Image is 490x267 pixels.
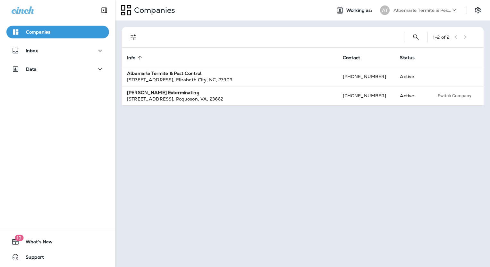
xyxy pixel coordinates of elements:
[338,86,395,105] td: [PHONE_NUMBER]
[400,55,423,61] span: Status
[127,55,144,61] span: Info
[127,90,199,95] strong: [PERSON_NAME] Exterminating
[410,31,422,44] button: Search Companies
[6,251,109,263] button: Support
[131,5,175,15] p: Companies
[127,96,333,102] div: [STREET_ADDRESS] , Poquoson , VA , 23662
[15,235,23,241] span: 19
[438,93,471,98] span: Switch Company
[343,55,360,61] span: Contact
[472,4,484,16] button: Settings
[19,239,53,247] span: What's New
[346,8,374,13] span: Working as:
[6,235,109,248] button: 19What's New
[127,55,136,61] span: Info
[6,44,109,57] button: Inbox
[127,70,201,76] strong: Albemarle Termite & Pest Control
[393,8,451,13] p: Albemarle Termite & Pest Control
[433,35,449,40] div: 1 - 2 of 2
[343,55,369,61] span: Contact
[400,55,415,61] span: Status
[380,5,390,15] div: AT
[26,48,38,53] p: Inbox
[6,63,109,76] button: Data
[26,29,50,35] p: Companies
[95,4,113,17] button: Collapse Sidebar
[19,255,44,262] span: Support
[26,67,37,72] p: Data
[434,91,475,101] button: Switch Company
[395,67,429,86] td: Active
[395,86,429,105] td: Active
[127,31,140,44] button: Filters
[6,26,109,38] button: Companies
[127,77,333,83] div: [STREET_ADDRESS] , Elizabeth City , NC , 27909
[338,67,395,86] td: [PHONE_NUMBER]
